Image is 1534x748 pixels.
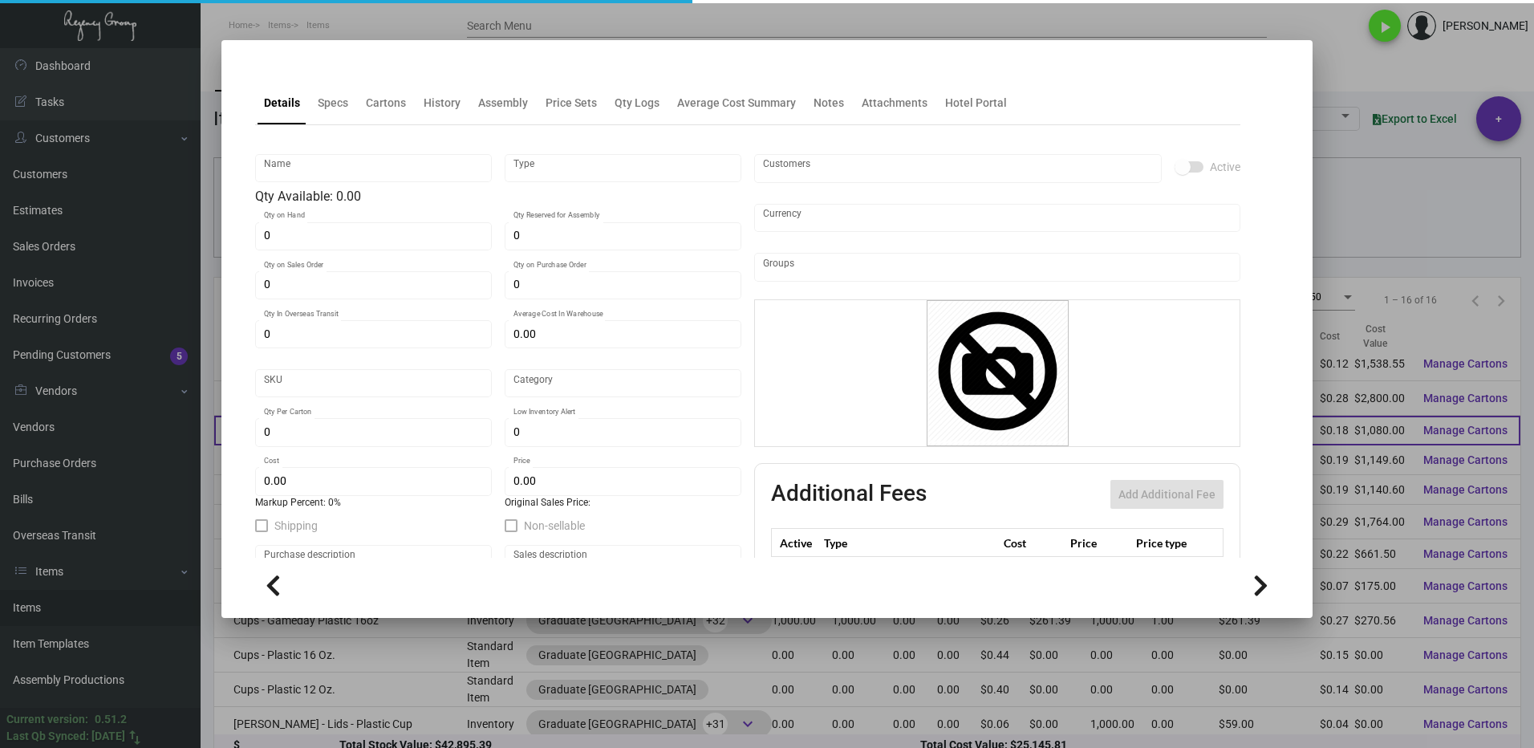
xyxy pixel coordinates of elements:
div: Last Qb Synced: [DATE] [6,728,125,745]
th: Price [1066,529,1132,557]
div: Assembly [478,95,528,112]
span: Non-sellable [524,516,585,535]
div: Average Cost Summary [677,95,796,112]
th: Price type [1132,529,1204,557]
div: Hotel Portal [945,95,1007,112]
th: Cost [1000,529,1065,557]
div: Price Sets [546,95,597,112]
span: Add Additional Fee [1118,488,1215,501]
div: Qty Logs [615,95,659,112]
div: Details [264,95,300,112]
th: Active [772,529,821,557]
input: Add new.. [763,162,1154,175]
div: 0.51.2 [95,711,127,728]
div: Notes [814,95,844,112]
span: Active [1210,157,1240,177]
span: Shipping [274,516,318,535]
div: Cartons [366,95,406,112]
div: Current version: [6,711,88,728]
th: Type [820,529,1000,557]
div: Specs [318,95,348,112]
button: Add Additional Fee [1110,480,1224,509]
h2: Additional Fees [771,480,927,509]
div: Qty Available: 0.00 [255,187,741,206]
input: Add new.. [763,261,1232,274]
div: Attachments [862,95,927,112]
div: History [424,95,461,112]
